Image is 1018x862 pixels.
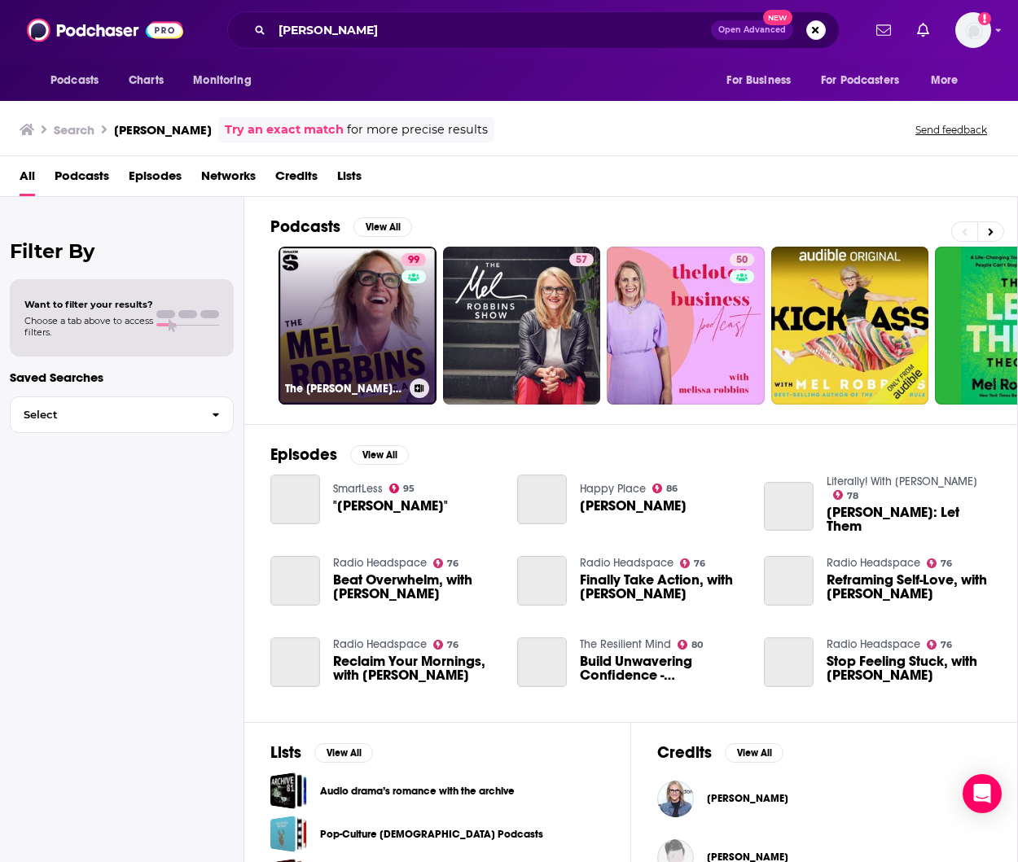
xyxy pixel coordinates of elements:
[227,11,840,49] div: Search podcasts, credits, & more...
[270,217,340,237] h2: Podcasts
[333,499,448,513] a: "Mel Robbins"
[833,490,859,500] a: 78
[963,774,1002,813] div: Open Intercom Messenger
[443,247,601,405] a: 57
[678,640,704,650] a: 80
[24,299,153,310] span: Want to filter your results?
[320,825,543,843] a: Pop-Culture [DEMOGRAPHIC_DATA] Podcasts
[270,475,320,524] a: "Mel Robbins"
[182,65,272,96] button: open menu
[333,637,427,651] a: Radio Headspace
[10,239,234,263] h2: Filter By
[270,742,373,763] a: ListsView All
[270,816,307,852] span: Pop-Culture Christian Podcasts
[827,556,920,570] a: Radio Headspace
[11,409,199,420] span: Select
[666,485,678,492] span: 86
[333,654,498,682] a: Reclaim Your Mornings, with Mel Robbins
[725,743,783,763] button: View All
[408,252,419,269] span: 99
[657,742,783,763] a: CreditsView All
[50,69,99,92] span: Podcasts
[270,742,301,763] h2: Lists
[657,772,991,825] button: Mel RobbinsMel Robbins
[827,573,991,601] a: Reframing Self-Love, with Mel Robbins
[270,217,412,237] a: PodcastsView All
[827,505,991,533] a: Mel Robbins: Let Them
[517,637,567,687] a: Build Unwavering Confidence - Mel Robbins
[333,482,383,496] a: SmartLess
[691,641,703,649] span: 80
[941,641,952,649] span: 76
[275,163,318,196] a: Credits
[285,382,403,396] h3: The [PERSON_NAME] Podcast
[433,640,459,650] a: 76
[927,640,953,650] a: 76
[764,556,814,606] a: Reframing Self-Love, with Mel Robbins
[347,120,488,139] span: for more precise results
[129,69,164,92] span: Charts
[20,163,35,196] a: All
[270,637,320,687] a: Reclaim Your Mornings, with Mel Robbins
[657,781,694,817] img: Mel Robbins
[55,163,109,196] a: Podcasts
[27,15,183,46] img: Podchaser - Follow, Share and Rate Podcasts
[10,396,234,433] button: Select
[827,505,991,533] span: [PERSON_NAME]: Let Them
[270,772,307,809] a: Audio drama’s romance with the archive
[657,742,712,763] h2: Credits
[810,65,923,96] button: open menu
[580,573,744,601] a: Finally Take Action, with Mel Robbins
[580,637,671,651] a: The Resilient Mind
[955,12,991,48] span: Logged in as sarahhallprinc
[910,16,936,44] a: Show notifications dropdown
[279,247,437,405] a: 99The [PERSON_NAME] Podcast
[24,315,153,338] span: Choose a tab above to access filters.
[350,445,409,465] button: View All
[711,20,793,40] button: Open AdvancedNew
[129,163,182,196] a: Episodes
[54,122,94,138] h3: Search
[707,792,788,805] a: Mel Robbins
[847,492,858,500] span: 78
[225,120,344,139] a: Try an exact match
[114,122,212,138] h3: [PERSON_NAME]
[193,69,251,92] span: Monitoring
[201,163,256,196] a: Networks
[730,253,754,266] a: 50
[764,637,814,687] a: Stop Feeling Stuck, with Mel Robbins
[517,475,567,524] a: Mel Robbins
[694,560,705,567] span: 76
[910,123,992,137] button: Send feedback
[827,654,991,682] span: Stop Feeling Stuck, with [PERSON_NAME]
[270,444,409,465] a: EpisodesView All
[764,482,814,532] a: Mel Robbins: Let Them
[433,558,459,568] a: 76
[607,247,765,405] a: 50
[736,252,748,269] span: 50
[333,654,498,682] span: Reclaim Your Mornings, with [PERSON_NAME]
[821,69,899,92] span: For Podcasters
[927,558,953,568] a: 76
[320,782,515,800] a: Audio drama’s romance with the archive
[726,69,791,92] span: For Business
[337,163,362,196] a: Lists
[403,485,415,492] span: 95
[919,65,979,96] button: open menu
[955,12,991,48] button: Show profile menu
[401,253,426,266] a: 99
[272,17,711,43] input: Search podcasts, credits, & more...
[827,654,991,682] a: Stop Feeling Stuck, with Mel Robbins
[580,482,646,496] a: Happy Place
[931,69,959,92] span: More
[707,792,788,805] span: [PERSON_NAME]
[580,654,744,682] a: Build Unwavering Confidence - Mel Robbins
[827,475,977,488] a: Literally! With Rob Lowe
